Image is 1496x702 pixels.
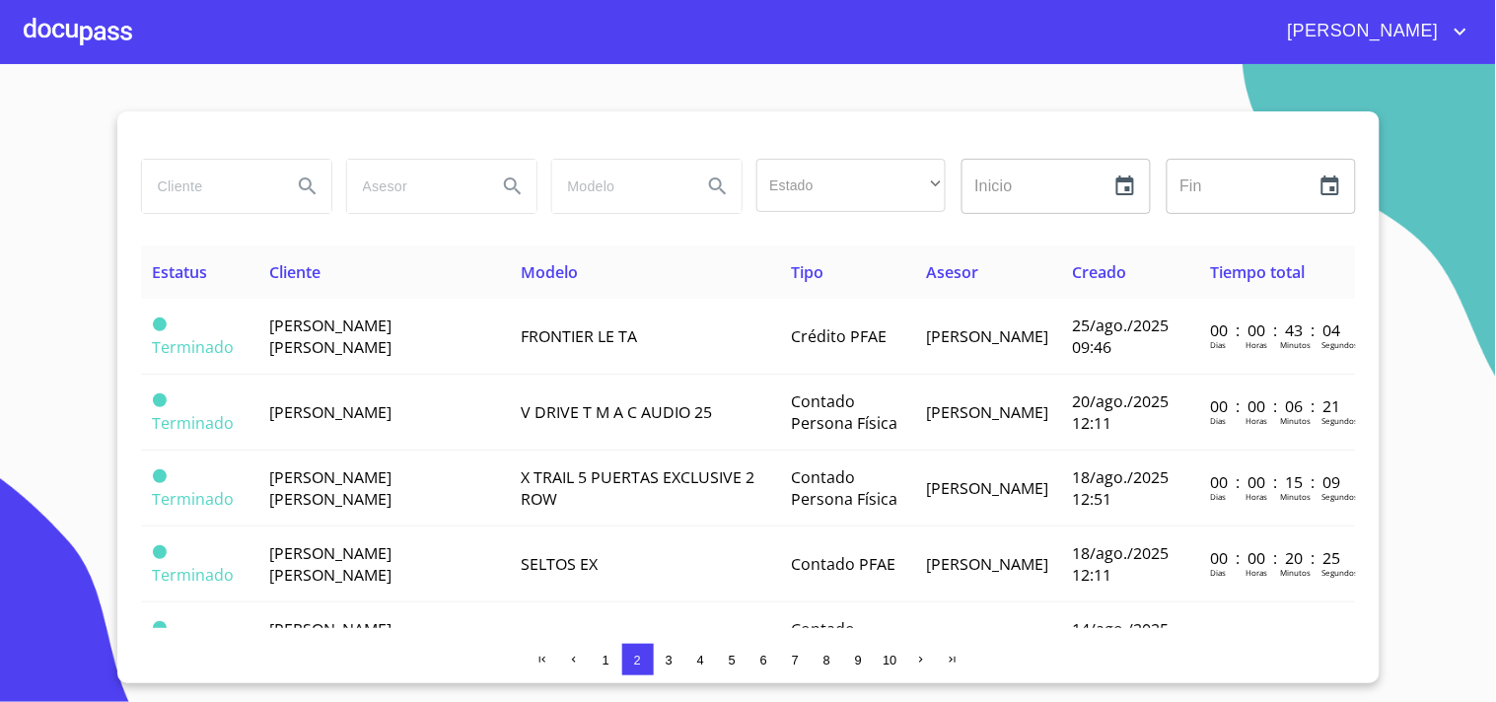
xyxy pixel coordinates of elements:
[521,261,578,283] span: Modelo
[1246,415,1267,426] p: Horas
[284,163,331,210] button: Search
[791,618,897,662] span: Contado Persona Física
[1321,339,1358,350] p: Segundos
[1210,395,1343,417] p: 00 : 00 : 06 : 21
[622,644,654,675] button: 2
[521,553,598,575] span: SELTOS EX
[926,553,1048,575] span: [PERSON_NAME]
[654,644,685,675] button: 3
[153,469,167,483] span: Terminado
[142,160,276,213] input: search
[717,644,748,675] button: 5
[812,644,843,675] button: 8
[1210,261,1305,283] span: Tiempo total
[153,317,167,331] span: Terminado
[489,163,536,210] button: Search
[1072,466,1169,510] span: 18/ago./2025 12:51
[634,653,641,667] span: 2
[1280,491,1311,502] p: Minutos
[1210,491,1226,502] p: Dias
[153,412,235,434] span: Terminado
[270,401,392,423] span: [PERSON_NAME]
[347,160,481,213] input: search
[1210,471,1343,493] p: 00 : 00 : 15 : 09
[1321,567,1358,578] p: Segundos
[666,653,673,667] span: 3
[153,621,167,635] span: Terminado
[552,160,686,213] input: search
[926,325,1048,347] span: [PERSON_NAME]
[270,618,392,662] span: [PERSON_NAME] [PERSON_NAME]
[823,653,830,667] span: 8
[521,466,754,510] span: X TRAIL 5 PUERTAS EXCLUSIVE 2 ROW
[685,644,717,675] button: 4
[756,159,946,212] div: ​
[1280,567,1311,578] p: Minutos
[926,401,1048,423] span: [PERSON_NAME]
[1246,567,1267,578] p: Horas
[926,477,1048,499] span: [PERSON_NAME]
[1210,547,1343,569] p: 00 : 00 : 20 : 25
[1210,319,1343,341] p: 00 : 00 : 43 : 04
[1273,16,1472,47] button: account of current user
[1072,390,1169,434] span: 20/ago./2025 12:11
[791,325,887,347] span: Crédito PFAE
[1280,415,1311,426] p: Minutos
[1210,415,1226,426] p: Dias
[1321,491,1358,502] p: Segundos
[843,644,875,675] button: 9
[1273,16,1449,47] span: [PERSON_NAME]
[875,644,906,675] button: 10
[791,466,897,510] span: Contado Persona Física
[1210,567,1226,578] p: Dias
[1321,415,1358,426] p: Segundos
[591,644,622,675] button: 1
[1280,339,1311,350] p: Minutos
[153,545,167,559] span: Terminado
[855,653,862,667] span: 9
[153,564,235,586] span: Terminado
[1210,623,1343,645] p: 10 : 23 : 58 : 51
[791,261,823,283] span: Tipo
[1072,542,1169,586] span: 18/ago./2025 12:11
[791,553,895,575] span: Contado PFAE
[694,163,742,210] button: Search
[521,325,637,347] span: FRONTIER LE TA
[1072,618,1169,662] span: 14/ago./2025 09:39
[780,644,812,675] button: 7
[153,336,235,358] span: Terminado
[883,653,896,667] span: 10
[270,466,392,510] span: [PERSON_NAME] [PERSON_NAME]
[760,653,767,667] span: 6
[748,644,780,675] button: 6
[1072,261,1126,283] span: Creado
[270,315,392,358] span: [PERSON_NAME] [PERSON_NAME]
[270,542,392,586] span: [PERSON_NAME] [PERSON_NAME]
[1210,339,1226,350] p: Dias
[603,653,609,667] span: 1
[1072,315,1169,358] span: 25/ago./2025 09:46
[697,653,704,667] span: 4
[791,390,897,434] span: Contado Persona Física
[153,488,235,510] span: Terminado
[521,401,712,423] span: V DRIVE T M A C AUDIO 25
[729,653,736,667] span: 5
[153,261,208,283] span: Estatus
[270,261,321,283] span: Cliente
[1246,339,1267,350] p: Horas
[792,653,799,667] span: 7
[153,393,167,407] span: Terminado
[1246,491,1267,502] p: Horas
[926,261,978,283] span: Asesor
